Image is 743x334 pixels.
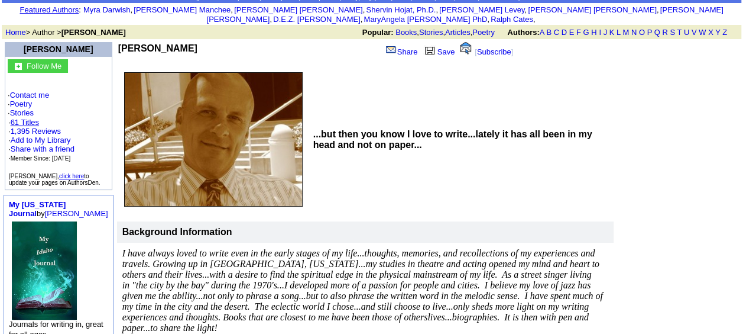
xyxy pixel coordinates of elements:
[603,28,607,37] a: J
[272,17,273,23] font: i
[118,43,197,53] b: [PERSON_NAME]
[708,28,713,37] a: X
[132,7,134,14] font: i
[609,28,615,37] a: K
[8,91,109,163] font: · · ·
[10,91,49,99] a: Contact me
[631,28,637,37] a: N
[477,47,511,56] a: Subscribe
[122,227,232,237] b: Background Information
[9,200,66,218] a: My [US_STATE] Journal
[366,5,436,14] a: Shervin Hojat, Ph.D.
[9,173,100,186] font: [PERSON_NAME], to update your pages on AuthorsDen.
[15,63,22,70] img: gc.jpg
[124,72,303,207] img: 65759.JPG
[8,136,74,162] font: · · ·
[386,45,396,54] img: share_page.gif
[122,248,595,269] em: I have always loved to write even in the early stages of my life...thoughts, memories, and recoll...
[27,60,61,70] a: Follow Me
[10,108,34,117] a: Stories
[576,28,581,37] a: F
[507,28,539,37] b: Authors:
[419,28,443,37] a: Stories
[9,200,108,218] font: by
[362,17,364,23] font: i
[423,45,436,54] img: library.gif
[489,17,491,23] font: i
[5,28,126,37] font: > Author >
[11,118,39,127] a: 61 Titles
[715,28,720,37] a: Y
[11,155,71,162] font: Member Since: [DATE]
[591,28,596,37] a: H
[472,28,495,37] a: Poetry
[234,5,362,14] a: [PERSON_NAME] [PERSON_NAME]
[313,129,592,150] b: ...but then you know I love to write...lately it has all been in my head and not on paper...
[10,99,33,108] a: Poetry
[546,28,551,37] a: B
[622,28,629,37] a: M
[639,28,645,37] a: O
[12,221,77,320] img: 77624.jpg
[45,209,108,218] a: [PERSON_NAME]
[27,62,61,70] font: Follow Me
[395,28,417,37] a: Books
[362,28,738,37] font: , , ,
[134,5,231,14] a: [PERSON_NAME] Manchee
[692,28,697,37] a: V
[583,28,589,37] a: G
[699,28,706,37] a: W
[61,28,126,37] b: [PERSON_NAME]
[511,47,514,56] font: ]
[118,54,384,66] iframe: fb:like Facebook Social Plugin
[561,28,566,37] a: D
[662,28,667,37] a: R
[535,17,536,23] font: i
[273,15,360,24] a: D.E.Z. [PERSON_NAME]
[540,28,544,37] a: A
[422,47,455,56] a: Save
[364,15,487,24] a: MaryAngela [PERSON_NAME] PhD
[122,312,589,333] em: lives...biographies. It is then with pen and paper...to share the light!
[527,7,528,14] font: i
[59,173,84,179] a: click here
[722,28,727,37] a: Z
[491,15,533,24] a: Ralph Cates
[365,7,366,14] font: i
[11,127,61,136] a: 1,395 Reviews
[11,144,74,153] a: Share with a friend
[658,7,660,14] font: i
[599,28,601,37] a: I
[438,7,439,14] font: i
[670,28,675,37] a: S
[24,44,93,54] a: [PERSON_NAME]
[20,5,79,14] a: Featured Authors
[83,5,130,14] a: Myra Darwish
[20,5,81,14] font: :
[5,28,26,37] a: Home
[684,28,689,37] a: U
[460,42,471,54] img: alert.gif
[677,28,682,37] a: T
[8,118,74,162] font: · ·
[654,28,660,37] a: Q
[475,47,477,56] font: [
[83,5,723,24] font: , , , , , , , , , ,
[362,28,394,37] b: Popular:
[385,47,418,56] a: Share
[617,28,621,37] a: L
[445,28,471,37] a: Articles
[11,136,71,144] a: Add to My Library
[439,5,524,14] a: [PERSON_NAME] Levey
[553,28,559,37] a: C
[233,7,234,14] font: i
[647,28,651,37] a: P
[206,5,723,24] a: [PERSON_NAME] [PERSON_NAME]
[122,259,603,322] em: my studies in theatre and acting opened my mind and heart to others and their lives...with a desi...
[528,5,656,14] a: [PERSON_NAME] [PERSON_NAME]
[569,28,574,37] a: E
